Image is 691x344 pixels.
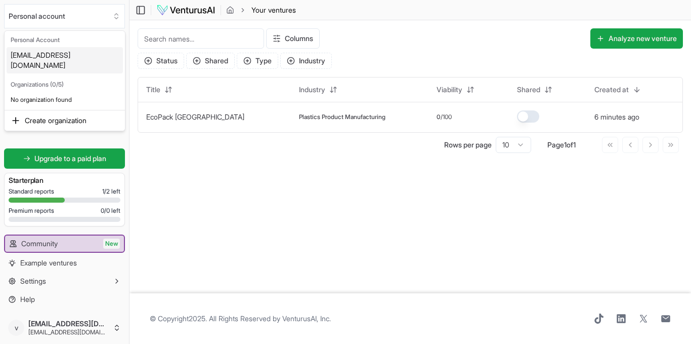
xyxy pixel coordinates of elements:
[7,92,123,108] p: No organization found
[7,112,123,129] div: Create organization
[5,31,125,110] div: Suggestions
[7,47,123,73] div: [EMAIL_ADDRESS][DOMAIN_NAME]
[5,110,125,131] div: Suggestions
[7,78,123,92] div: Organizations (0/5)
[7,33,123,47] div: Personal Account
